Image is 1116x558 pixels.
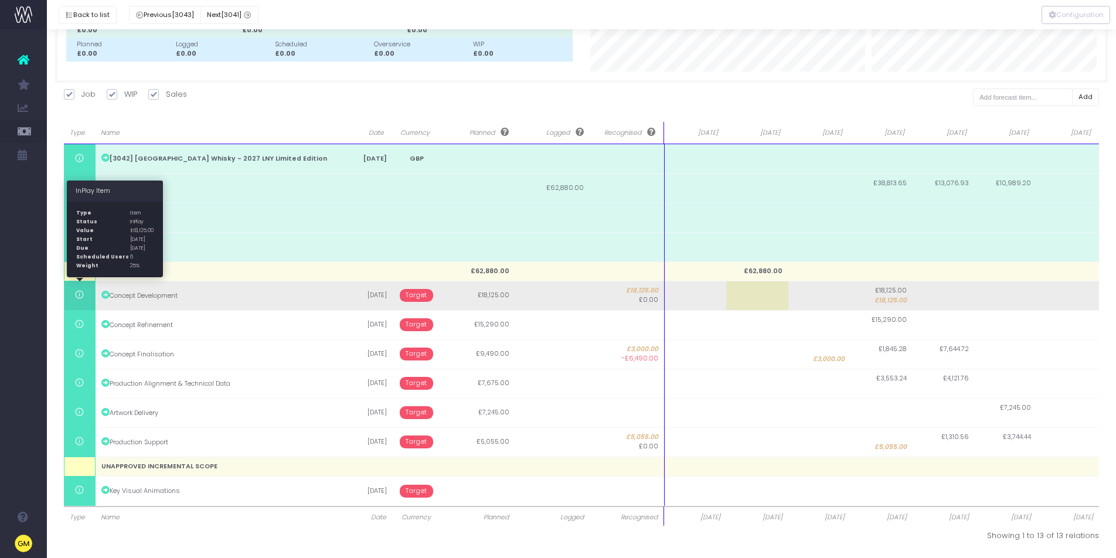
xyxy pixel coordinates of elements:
div: £0.00 [242,26,403,35]
td: £5,055.00 [440,427,515,457]
span: £3,744.44 [1003,433,1031,442]
div: £0.00 [77,26,237,35]
td: £18,125.00 [440,281,515,310]
span: £18,125.00 [875,296,907,305]
span: Planned [448,128,509,138]
td: Production Support [95,427,336,457]
td: GBP [393,144,441,173]
span: [DATE] [1043,513,1093,522]
td: £62,880.00 [440,261,515,281]
button: Previous[3043] [129,6,201,24]
span: [DATE] [856,128,904,138]
span: Target [400,485,433,498]
div: £0.00 [275,49,369,59]
td: Logged Value [95,203,336,232]
span: [DATE] [981,513,1031,522]
span: Recognised [596,128,656,138]
span: £5,055.00 [875,443,907,452]
span: [DATE] [732,513,782,522]
span: [DATE] [794,513,845,522]
span: [DATE] [981,128,1029,138]
td: [DATE] [130,244,154,253]
span: £1,310.56 [941,433,969,442]
td: Production Alignment & Technical Data [95,369,336,398]
span: Target [400,435,433,448]
span: Logged [520,513,583,522]
button: Add [1072,89,1100,107]
td: [DATE] [336,369,392,398]
td: Key Visual Animations [95,477,336,506]
span: -£6,490.00 [621,354,658,363]
span: Currency [398,513,434,522]
td: £7,245.00 [440,398,515,427]
th: Weight [76,261,130,270]
td: [3042] [GEOGRAPHIC_DATA] Whisky - 2027 LNY Limited Edition [95,144,336,173]
td: Concept Development [95,281,336,310]
td: [DATE] [336,477,392,506]
td: £13,076.93 [913,173,975,203]
span: Target [400,318,433,331]
div: Vertical button group [1042,6,1110,24]
span: [DATE] [856,513,907,522]
span: Date [342,128,384,138]
div: WIP [473,40,567,49]
td: Item [130,209,154,217]
td: £15,290.00 [440,310,515,339]
th: Due [76,244,130,253]
span: £3,000.00 [813,355,845,364]
th: Start [76,235,130,244]
span: [3043] [172,10,194,20]
div: Overservice [374,40,468,49]
div: Showing 1 to 13 of 13 relations [590,530,1099,542]
span: £0.00 [639,442,658,451]
span: [DATE] [918,128,967,138]
span: Target [400,406,433,419]
span: £18,125.00 [596,286,658,295]
span: Target [400,289,433,302]
span: [3041] [221,10,241,20]
span: £7,245.00 [1000,403,1031,413]
td: Concept Finalisation [95,339,336,369]
span: [DATE] [918,513,969,522]
th: Scheduled Users [76,253,130,261]
td: £38,813.65 [850,173,913,203]
td: [DATE] [336,310,392,339]
td: WIP Value [95,232,336,261]
button: Next[3041] [200,6,258,24]
td: [DATE] [336,427,392,457]
span: Planned [446,513,509,522]
th: Value [76,226,130,235]
span: Recognised [596,513,658,522]
td: £18,125.00 [130,226,154,235]
div: Logged [176,40,270,49]
td: 25% [130,261,154,270]
span: [DATE] [1043,128,1091,138]
div: £0.00 [473,49,567,59]
td: UNAPPROVED INCREMENTAL SCOPE [95,457,336,476]
span: [DATE] [670,128,718,138]
span: £5,055.00 [596,433,658,442]
div: £0.00 [407,26,567,35]
span: £62,880.00 [744,267,782,276]
td: £7,675.00 [440,369,515,398]
td: [DATE] [336,398,392,427]
td: Concept Refinement [95,310,336,339]
span: £18,125.00 [875,286,907,295]
span: [DATE] [670,513,720,522]
span: Name [101,128,328,138]
div: Scheduled [275,40,369,49]
span: Type [70,513,89,522]
td: Artwork Delivery [95,398,336,427]
span: Logged [523,128,583,138]
td: Planned Value [95,173,336,203]
span: £1,845.28 [879,345,907,354]
label: Sales [148,89,187,100]
td: £10,989.20 [975,173,1037,203]
span: Type [70,128,87,138]
label: WIP [107,89,137,100]
th: Type [76,209,130,217]
td: [DATE] [336,144,392,173]
td: 6 [130,253,154,261]
td: [DATE] [130,235,154,244]
input: Add forecast item... [973,89,1073,107]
